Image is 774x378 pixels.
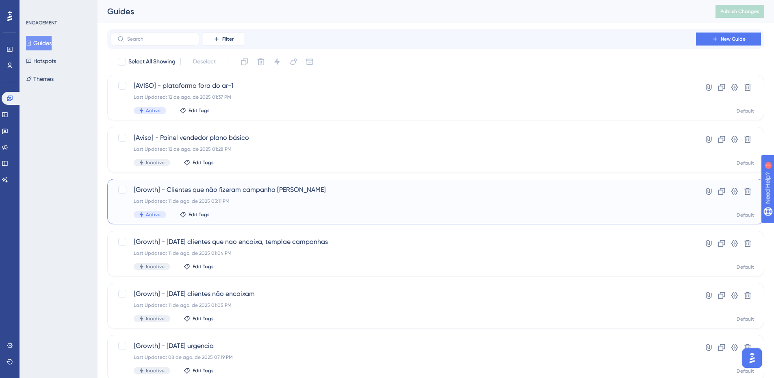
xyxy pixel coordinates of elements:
[737,160,754,166] div: Default
[193,57,216,67] span: Deselect
[184,159,214,166] button: Edit Tags
[184,263,214,270] button: Edit Tags
[180,107,210,114] button: Edit Tags
[189,107,210,114] span: Edit Tags
[189,211,210,218] span: Edit Tags
[222,36,234,42] span: Filter
[146,367,165,374] span: Inactive
[19,2,51,12] span: Need Help?
[737,108,754,114] div: Default
[720,8,759,15] span: Publish Changes
[146,263,165,270] span: Inactive
[186,54,223,69] button: Deselect
[146,315,165,322] span: Inactive
[715,5,764,18] button: Publish Changes
[184,367,214,374] button: Edit Tags
[134,81,673,91] span: [AVISO] - plataforma fora do ar-1
[696,33,761,46] button: New Guide
[737,316,754,322] div: Default
[737,212,754,218] div: Default
[134,146,673,152] div: Last Updated: 12 de ago. de 2025 01:28 PM
[203,33,244,46] button: Filter
[134,302,673,308] div: Last Updated: 11 de ago. de 2025 01:05 PM
[737,264,754,270] div: Default
[146,159,165,166] span: Inactive
[134,185,673,195] span: [Growth] - Clientes que não fizeram campanha [PERSON_NAME]
[193,263,214,270] span: Edit Tags
[193,367,214,374] span: Edit Tags
[193,315,214,322] span: Edit Tags
[107,6,695,17] div: Guides
[737,368,754,374] div: Default
[128,57,176,67] span: Select All Showing
[134,133,673,143] span: [Aviso] - Painel vendedor plano básico
[134,237,673,247] span: [Growth] - [DATE] clientes que nao encaixa, templae campanhas
[134,198,673,204] div: Last Updated: 11 de ago. de 2025 03:11 PM
[26,72,54,86] button: Themes
[134,341,673,351] span: [Growth] - [DATE] urgencia
[134,94,673,100] div: Last Updated: 12 de ago. de 2025 01:37 PM
[26,20,57,26] div: ENGAGEMENT
[26,54,56,68] button: Hotspots
[134,250,673,256] div: Last Updated: 11 de ago. de 2025 01:04 PM
[26,36,52,50] button: Guides
[56,4,59,11] div: 1
[193,159,214,166] span: Edit Tags
[134,289,673,299] span: [Growth] - [DATE] clientes não encaixam
[146,107,160,114] span: Active
[180,211,210,218] button: Edit Tags
[146,211,160,218] span: Active
[127,36,193,42] input: Search
[184,315,214,322] button: Edit Tags
[740,346,764,370] iframe: UserGuiding AI Assistant Launcher
[134,354,673,361] div: Last Updated: 08 de ago. de 2025 07:19 PM
[721,36,746,42] span: New Guide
